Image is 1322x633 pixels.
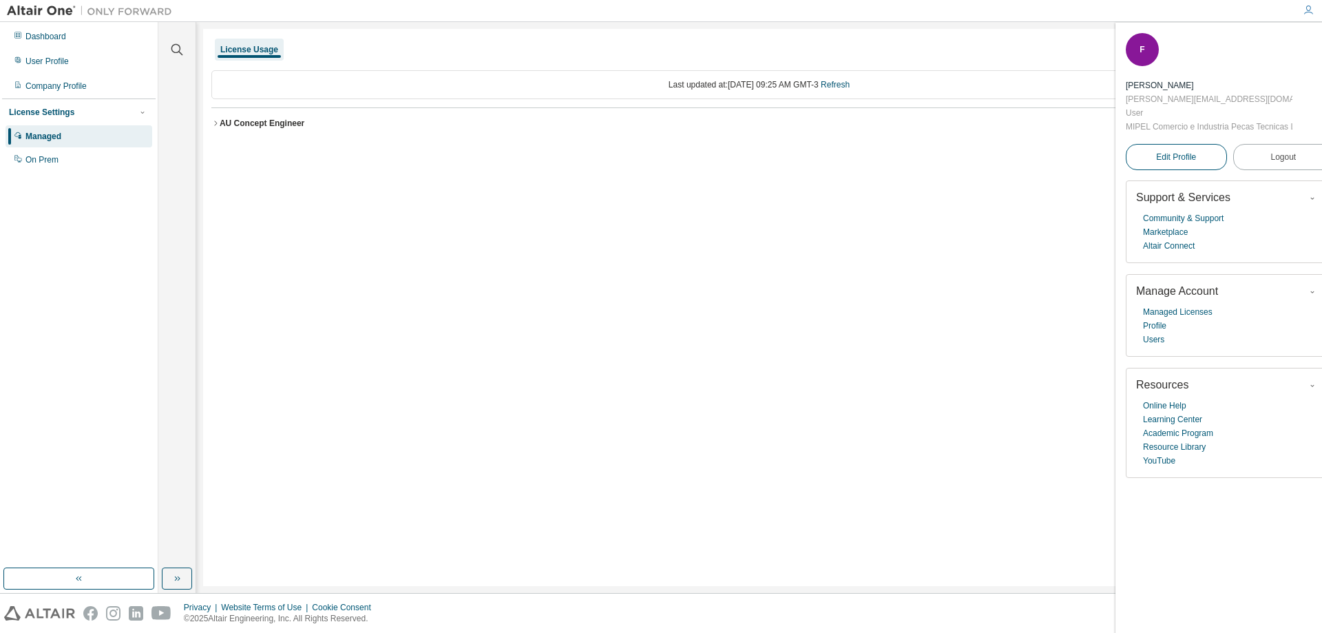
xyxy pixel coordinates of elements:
[211,108,1307,138] button: AU Concept EngineerLicense ID: 134591
[1126,120,1292,134] div: MIPEL Comercio e Industria Pecas Tecnicas Ltda
[25,131,61,142] div: Managed
[25,154,59,165] div: On Prem
[221,602,312,613] div: Website Terms of Use
[1143,440,1206,454] a: Resource Library
[1143,426,1213,440] a: Academic Program
[1270,150,1296,164] span: Logout
[821,80,850,90] a: Refresh
[1143,413,1202,426] a: Learning Center
[1136,191,1230,203] span: Support & Services
[1143,305,1213,319] a: Managed Licenses
[9,107,74,118] div: License Settings
[25,31,66,42] div: Dashboard
[1143,333,1164,346] a: Users
[211,70,1307,99] div: Last updated at: [DATE] 09:25 AM GMT-3
[312,602,379,613] div: Cookie Consent
[25,56,69,67] div: User Profile
[1136,379,1188,391] span: Resources
[1143,399,1186,413] a: Online Help
[106,606,120,621] img: instagram.svg
[1143,454,1175,468] a: YouTube
[1126,92,1292,106] div: [PERSON_NAME][EMAIL_ADDRESS][DOMAIN_NAME]
[220,118,304,129] div: AU Concept Engineer
[1136,285,1218,297] span: Manage Account
[1143,211,1224,225] a: Community & Support
[1126,106,1292,120] div: User
[25,81,87,92] div: Company Profile
[1143,319,1166,333] a: Profile
[151,606,171,621] img: youtube.svg
[83,606,98,621] img: facebook.svg
[1143,239,1195,253] a: Altair Connect
[184,613,379,625] p: © 2025 Altair Engineering, Inc. All Rights Reserved.
[220,44,278,55] div: License Usage
[4,606,75,621] img: altair_logo.svg
[1126,79,1292,92] div: Felipe Gasparin Sachini
[1126,144,1227,170] a: Edit Profile
[129,606,143,621] img: linkedin.svg
[1143,225,1188,239] a: Marketplace
[184,602,221,613] div: Privacy
[1140,45,1144,54] span: F
[1156,152,1196,163] span: Edit Profile
[7,4,179,18] img: Altair One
